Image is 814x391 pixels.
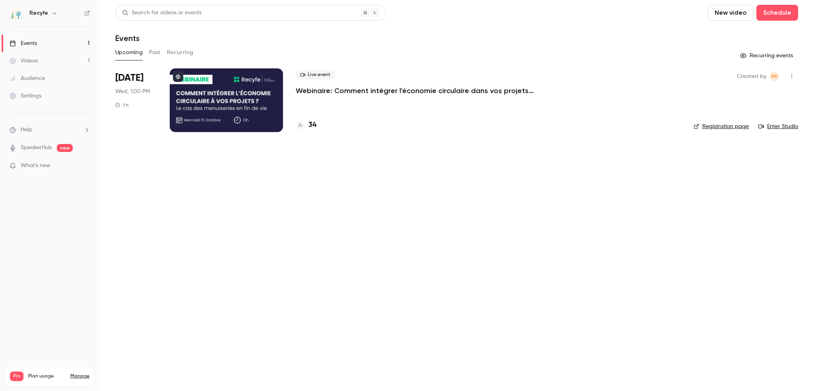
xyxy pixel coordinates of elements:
[769,72,779,81] span: Pauline KATCHAVENDA
[10,372,23,381] span: Pro
[115,33,140,43] h1: Events
[167,46,194,59] button: Recurring
[10,126,90,134] li: help-dropdown-opener
[21,161,50,170] span: What's new
[29,9,48,17] h6: Recyfe
[115,72,143,84] span: [DATE]
[694,123,749,130] a: Registration page
[115,46,143,59] button: Upcoming
[70,373,89,379] a: Manage
[736,49,798,62] button: Recurring events
[756,5,798,21] button: Schedule
[296,120,316,130] a: 34
[771,72,777,81] span: PK
[10,39,37,47] div: Events
[21,126,32,134] span: Help
[115,102,129,108] div: 1 h
[308,120,316,130] h4: 34
[708,5,753,21] button: New video
[758,123,798,130] a: Enter Studio
[10,57,38,65] div: Videos
[21,144,52,152] a: SpeakerHub
[115,88,150,95] span: Wed, 1:00 PM
[122,9,202,17] div: Search for videos or events
[10,7,23,19] img: Recyfe
[296,86,534,95] a: Webinaire: Comment intégrer l'économie circulaire dans vos projets ?
[737,72,766,81] span: Created by
[296,70,335,80] span: Live event
[10,74,45,82] div: Audience
[115,68,157,132] div: Oct 15 Wed, 1:00 PM (Europe/Paris)
[149,46,161,59] button: Past
[28,373,66,379] span: Plan usage
[57,144,73,152] span: new
[80,162,90,169] iframe: Noticeable Trigger
[10,92,41,100] div: Settings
